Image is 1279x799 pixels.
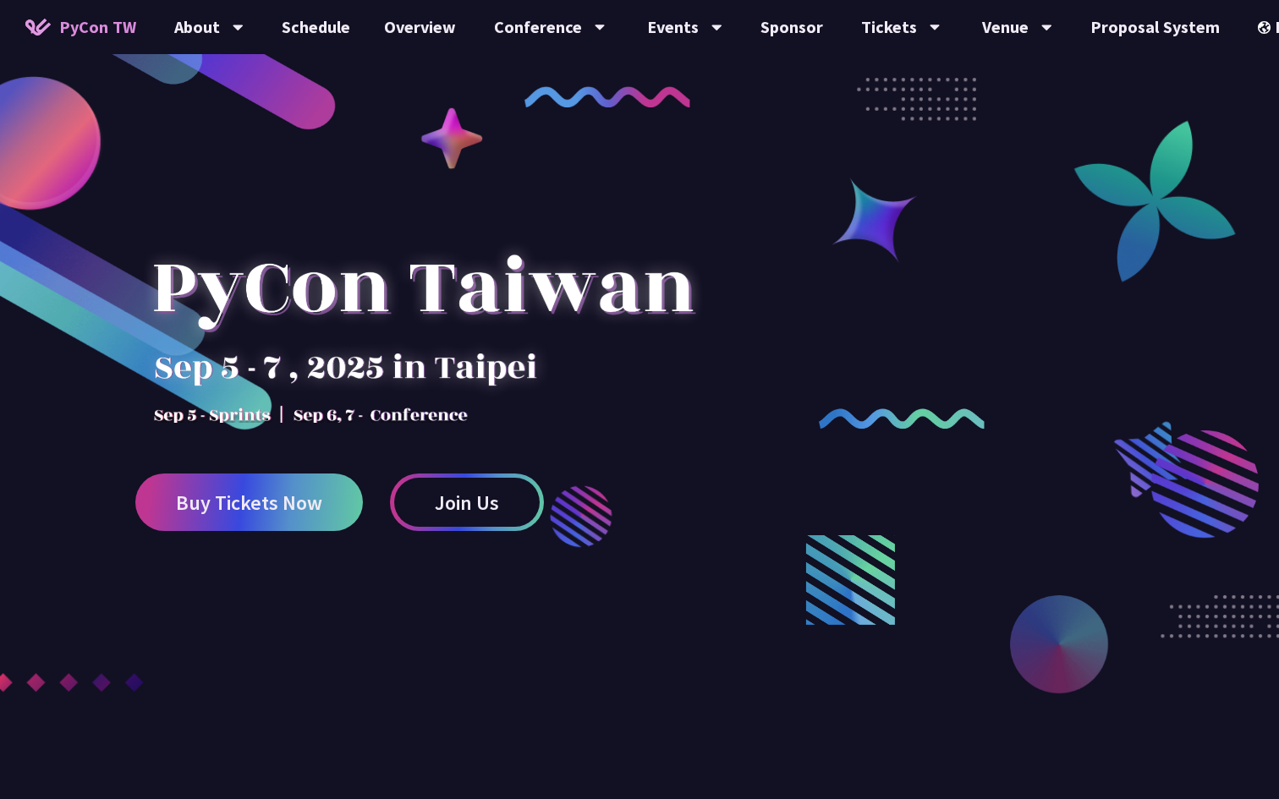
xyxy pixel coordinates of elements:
[1258,21,1275,34] img: Locale Icon
[25,19,51,36] img: Home icon of PyCon TW 2025
[176,492,322,513] span: Buy Tickets Now
[59,14,136,40] span: PyCon TW
[135,473,363,531] a: Buy Tickets Now
[8,6,153,48] a: PyCon TW
[524,86,691,107] img: curly-1.ebdbada.png
[819,408,985,430] img: curly-2.e802c9f.png
[390,473,544,531] a: Join Us
[435,492,499,513] span: Join Us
